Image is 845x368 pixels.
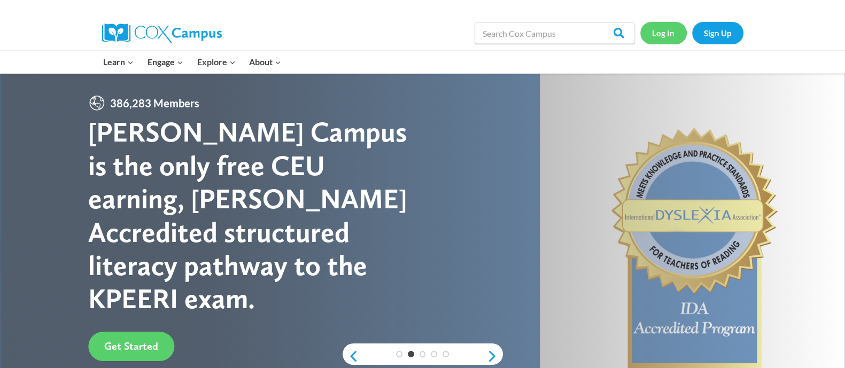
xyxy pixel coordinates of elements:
[431,351,437,357] a: 4
[475,22,635,44] input: Search Cox Campus
[487,350,503,363] a: next
[97,51,288,73] nav: Primary Navigation
[102,24,222,43] img: Cox Campus
[640,22,687,44] a: Log In
[97,51,141,73] button: Child menu of Learn
[443,351,449,357] a: 5
[343,346,503,367] div: content slider buttons
[141,51,190,73] button: Child menu of Engage
[88,332,174,361] a: Get Started
[692,22,743,44] a: Sign Up
[640,22,743,44] nav: Secondary Navigation
[396,351,402,357] a: 1
[420,351,426,357] a: 3
[242,51,288,73] button: Child menu of About
[190,51,243,73] button: Child menu of Explore
[343,350,359,363] a: previous
[408,351,414,357] a: 2
[106,95,204,112] span: 386,283 Members
[88,115,422,315] div: [PERSON_NAME] Campus is the only free CEU earning, [PERSON_NAME] Accredited structured literacy p...
[104,340,158,353] span: Get Started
